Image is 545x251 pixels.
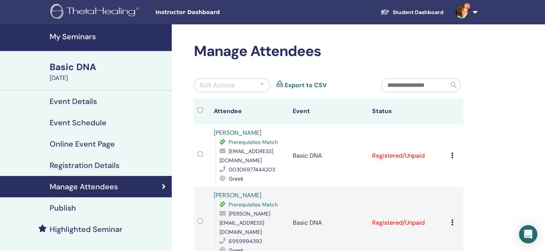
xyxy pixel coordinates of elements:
span: 9+ [464,3,470,9]
h4: Highlighted Seminar [50,225,123,234]
div: Basic DNA [50,61,167,74]
h4: Registration Details [50,161,119,170]
h4: Online Event Page [50,139,115,149]
h4: My Seminars [50,32,167,41]
span: Prerequisites Match [229,201,278,208]
span: Prerequisites Match [229,139,278,145]
h4: Event Details [50,97,97,106]
div: [DATE] [50,74,167,83]
td: Basic DNA [289,125,368,187]
span: [EMAIL_ADDRESS][DOMAIN_NAME] [219,148,273,164]
span: Greek [229,175,243,182]
span: Instructor Dashboard [155,8,270,16]
span: 00306977444203 [229,166,275,173]
a: [PERSON_NAME] [214,191,261,199]
div: Bulk Actions [200,81,235,90]
a: [PERSON_NAME] [214,129,261,137]
th: Status [368,98,448,125]
a: Student Dashboard [374,5,450,19]
h4: Event Schedule [50,118,106,127]
span: [PERSON_NAME][EMAIL_ADDRESS][DOMAIN_NAME] [219,210,270,235]
h2: Manage Attendees [194,43,463,60]
a: Export to CSV [285,81,327,90]
a: Basic DNA[DATE] [45,61,172,83]
div: Open Intercom Messenger [519,225,537,243]
img: default.jpg [456,6,468,18]
th: Attendee [210,98,289,125]
span: 6959994392 [229,238,262,245]
h4: Publish [50,203,76,213]
h4: Manage Attendees [50,182,118,191]
img: graduation-cap-white.svg [381,9,390,15]
th: Event [289,98,368,125]
img: logo.png [50,4,142,21]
